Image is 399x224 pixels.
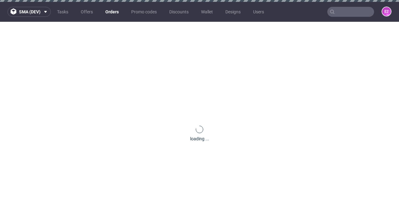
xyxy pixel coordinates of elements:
button: sma (dev) [7,7,51,17]
a: Orders [102,7,123,17]
a: Discounts [166,7,192,17]
a: Offers [77,7,97,17]
div: loading ... [190,136,209,142]
a: Promo codes [127,7,161,17]
a: Tasks [53,7,72,17]
a: Users [249,7,268,17]
a: Wallet [197,7,217,17]
a: Designs [222,7,244,17]
span: sma (dev) [19,10,41,14]
figcaption: e2 [382,7,391,16]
